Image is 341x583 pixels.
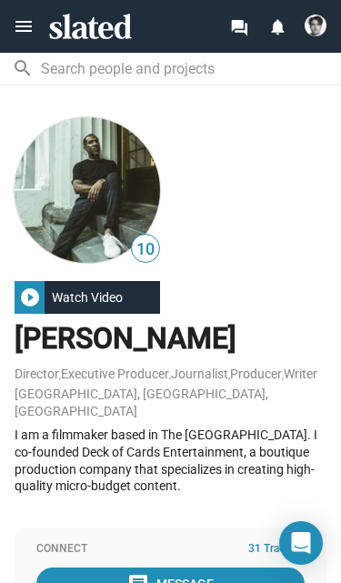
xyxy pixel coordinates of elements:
a: Director [15,367,59,381]
div: Open Intercom Messenger [279,521,323,565]
span: , [282,370,284,380]
div: Connect [36,542,305,557]
a: Executive Producer [61,367,169,381]
mat-icon: notifications [268,17,286,35]
mat-icon: menu [13,15,35,37]
mat-icon: forum [230,18,247,35]
a: Journalist [171,367,228,381]
div: [PERSON_NAME] [15,319,326,358]
button: Watch Video [15,281,160,314]
mat-icon: play_circle_filled [19,286,41,308]
span: 31 Trackers [248,542,305,557]
img: David Leidy [305,15,326,36]
a: [GEOGRAPHIC_DATA], [GEOGRAPHIC_DATA], [GEOGRAPHIC_DATA] [15,387,268,418]
img: Samuel C. Morrison, Jr. [15,117,160,263]
a: Producer [230,367,282,381]
span: , [169,370,171,380]
div: I am a filmmaker based in The [GEOGRAPHIC_DATA]. I co-founded Deck of Cards Entertainment, a bout... [15,427,326,494]
span: , [59,370,61,380]
span: , [228,370,230,380]
div: Watch Video [45,281,130,314]
span: 10 [132,237,159,262]
button: David Leidy [296,11,335,40]
a: Writer [284,367,317,381]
